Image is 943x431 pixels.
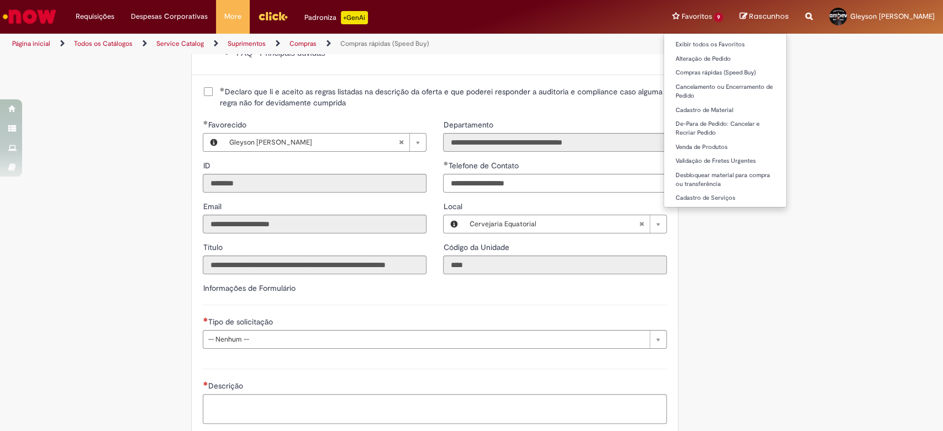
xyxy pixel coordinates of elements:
a: Exibir todos os Favoritos [664,39,786,51]
span: Despesas Corporativas [131,11,208,22]
span: Favoritos [681,11,712,22]
input: Título [203,256,426,274]
span: Necessários [203,381,208,386]
p: +GenAi [341,11,368,24]
span: Necessários - Favorecido [208,120,248,130]
span: Cervejaria Equatorial [469,215,639,233]
span: Somente leitura - Título [203,242,224,252]
a: Service Catalog [156,39,204,48]
label: Informações de Formulário [203,283,295,293]
span: Somente leitura - Email [203,201,223,211]
ul: Favoritos [663,33,787,207]
a: Desbloquear material para compra ou transferência [664,169,786,190]
input: Departamento [443,133,667,152]
li: FAQ - Principais dúvidas [225,49,667,58]
button: Favorecido, Visualizar este registro Gleyson Rodrigo Da Silva Mota [203,134,223,151]
a: Rascunhos [740,12,789,22]
a: Validação de Fretes Urgentes [664,155,786,167]
span: Gleyson [PERSON_NAME] [850,12,935,21]
a: Alteração de Pedido [664,53,786,65]
input: Telefone de Contato [443,174,667,193]
label: Somente leitura - Título [203,242,224,253]
input: ID [203,174,426,193]
a: De-Para de Pedido: Cancelar e Recriar Pedido [664,118,786,139]
label: Somente leitura - Código da Unidade [443,242,511,253]
a: Suprimentos [228,39,266,48]
span: Necessários [203,317,208,322]
span: Somente leitura - Departamento [443,120,495,130]
a: Todos os Catálogos [74,39,133,48]
span: Rascunhos [749,11,789,22]
input: Email [203,215,426,233]
a: Cancelamento ou Encerramento de Pedido [664,81,786,102]
a: Cadastro de Material [664,104,786,116]
div: Padroniza [304,11,368,24]
span: -- Nenhum -- [208,331,644,348]
span: Gleyson [PERSON_NAME] [229,134,398,151]
a: Cadastro de Serviços [664,192,786,204]
button: Local, Visualizar este registro Cervejaria Equatorial [444,215,463,233]
input: Código da Unidade [443,256,667,274]
span: More [224,11,241,22]
span: Tipo de solicitação [208,317,275,327]
span: 9 [714,13,723,22]
a: Página inicial [12,39,50,48]
ul: Trilhas de página [8,34,620,54]
span: Requisições [76,11,114,22]
label: Somente leitura - Departamento [443,119,495,130]
a: Gleyson [PERSON_NAME]Limpar campo Favorecido [223,134,426,151]
textarea: Descrição [203,394,667,424]
a: Venda de Produtos [664,141,786,153]
span: Obrigatório Preenchido [203,120,208,125]
img: click_logo_yellow_360x200.png [258,8,288,24]
abbr: Limpar campo Local [633,215,650,233]
label: Somente leitura - Email [203,201,223,212]
span: Descrição [208,381,245,391]
span: Somente leitura - Código da Unidade [443,242,511,252]
span: Local [443,201,464,211]
span: Telefone de Contato [448,161,520,171]
span: Obrigatório Preenchido [443,161,448,166]
span: Obrigatório Preenchido [219,87,224,92]
a: Compras rápidas (Speed Buy) [340,39,429,48]
span: Declaro que li e aceito as regras listadas na descrição da oferta e que poderei responder a audit... [219,86,667,108]
abbr: Limpar campo Favorecido [393,134,409,151]
label: Somente leitura - ID [203,160,212,171]
img: ServiceNow [1,6,58,28]
a: Compras [289,39,317,48]
span: Somente leitura - ID [203,161,212,171]
a: Compras rápidas (Speed Buy) [664,67,786,79]
a: Cervejaria EquatorialLimpar campo Local [463,215,666,233]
